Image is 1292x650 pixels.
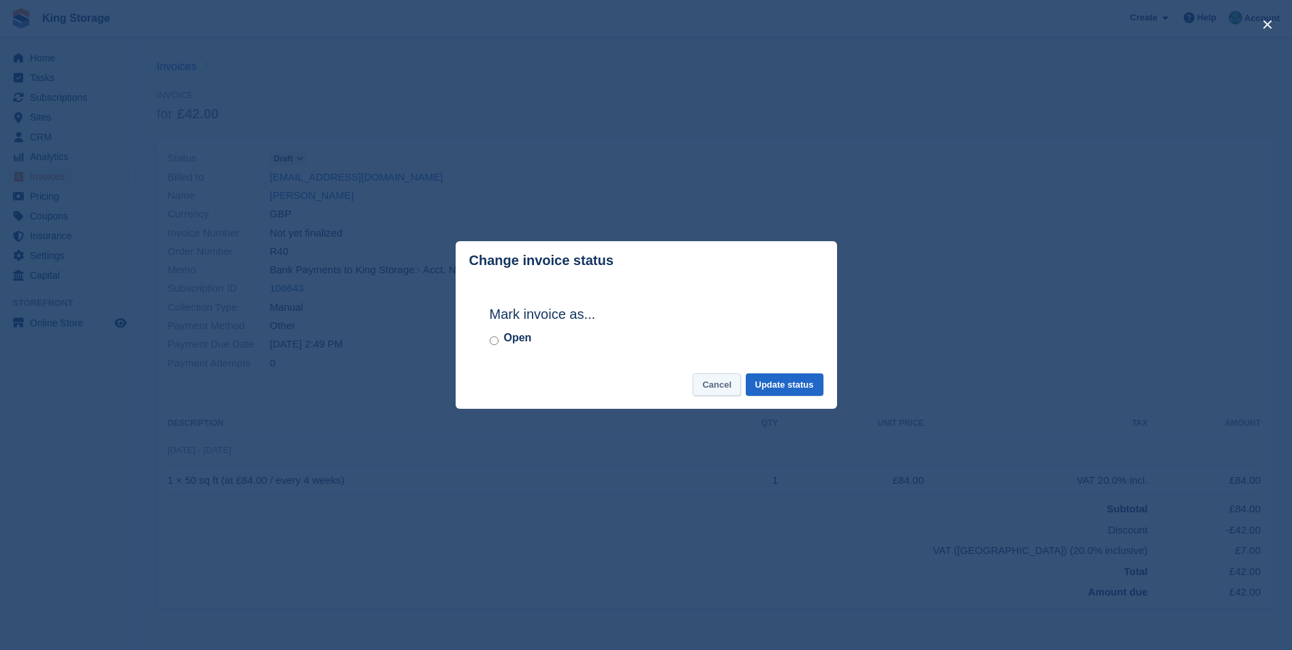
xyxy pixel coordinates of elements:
[490,304,803,324] h2: Mark invoice as...
[693,373,741,396] button: Cancel
[1257,14,1278,35] button: close
[504,330,532,346] label: Open
[746,373,823,396] button: Update status
[469,253,614,268] p: Change invoice status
